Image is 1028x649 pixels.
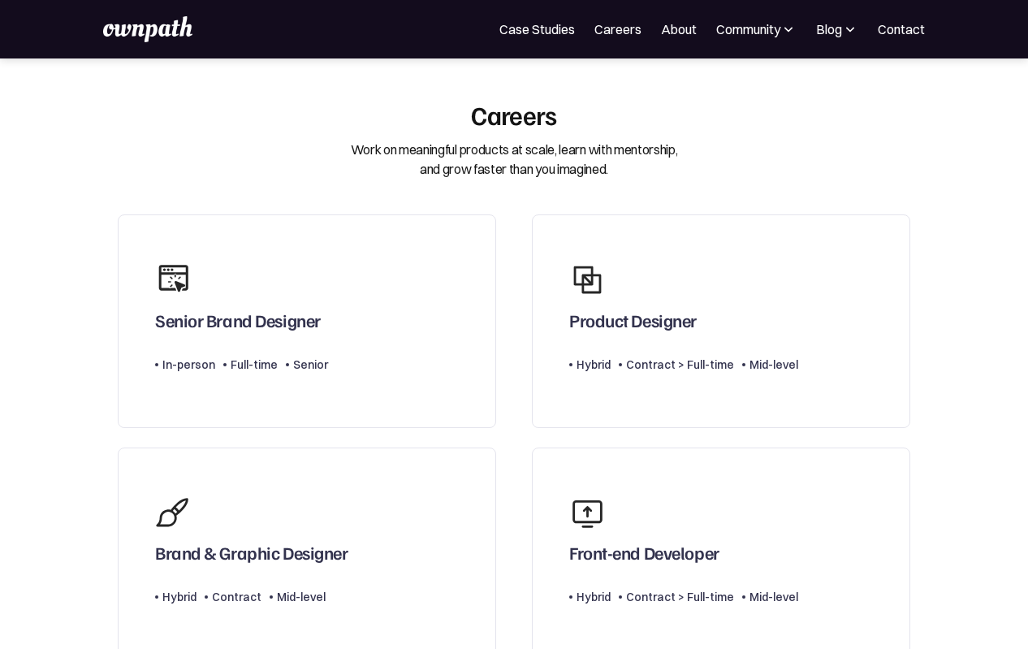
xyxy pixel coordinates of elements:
div: Work on meaningful products at scale, learn with mentorship, and grow faster than you imagined. [351,140,678,179]
div: Senior [293,355,328,374]
div: Community [716,19,780,39]
div: In-person [162,355,215,374]
div: Blog [816,19,858,39]
a: Product DesignerHybridContract > Full-timeMid-level [532,214,910,427]
div: Careers [471,99,557,130]
div: Mid-level [277,587,326,607]
div: Blog [816,19,842,39]
div: Hybrid [577,355,611,374]
div: Front-end Developer [569,542,719,563]
a: About [661,19,697,39]
div: Hybrid [162,587,197,607]
div: Senior Brand Designer [155,309,321,331]
a: Contact [878,19,925,39]
div: Full-time [231,355,278,374]
div: Product Designer [569,309,697,331]
a: Senior Brand DesignerIn-personFull-timeSenior [118,214,496,427]
div: Hybrid [577,587,611,607]
div: Mid-level [749,355,798,374]
div: Community [716,19,797,39]
div: Contract [212,587,261,607]
a: Careers [594,19,641,39]
div: Contract > Full-time [626,587,734,607]
div: Contract > Full-time [626,355,734,374]
div: Brand & Graphic Designer [155,542,348,563]
div: Mid-level [749,587,798,607]
a: Case Studies [499,19,575,39]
